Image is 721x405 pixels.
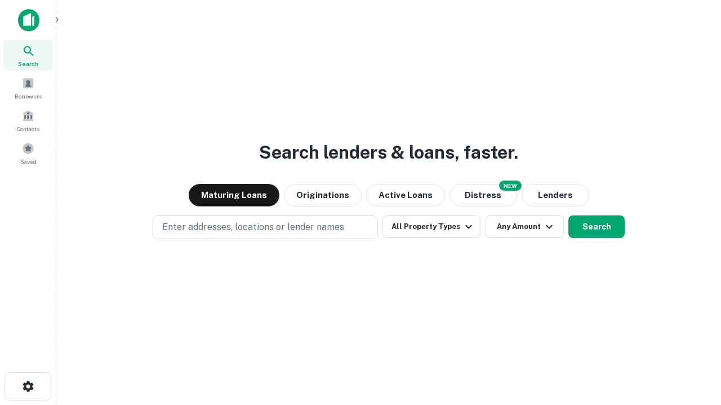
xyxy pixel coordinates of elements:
[499,181,522,191] div: NEW
[18,9,39,31] img: capitalize-icon.png
[259,139,518,166] h3: Search lenders & loans, faster.
[449,184,517,206] button: Search distressed loans with lien and other non-mortgage details.
[20,157,37,166] span: Saved
[485,215,564,238] button: Any Amount
[18,59,38,68] span: Search
[153,215,378,239] button: Enter addresses, locations or lender names
[568,215,625,238] button: Search
[15,92,42,101] span: Borrowers
[3,138,53,168] a: Saved
[3,40,53,70] a: Search
[284,184,362,206] button: Originations
[3,105,53,136] a: Contacts
[3,73,53,103] a: Borrowers
[17,124,39,133] span: Contacts
[522,184,589,206] button: Lenders
[665,315,721,369] iframe: Chat Widget
[189,184,279,206] button: Maturing Loans
[382,215,480,238] button: All Property Types
[162,220,344,234] p: Enter addresses, locations or lender names
[366,184,445,206] button: Active Loans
